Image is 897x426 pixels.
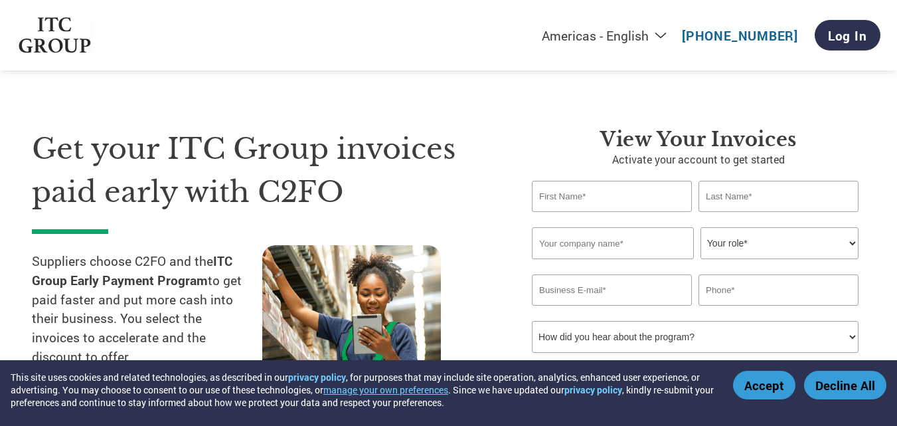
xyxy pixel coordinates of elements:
[682,27,798,44] a: [PHONE_NUMBER]
[698,181,858,212] input: Last Name*
[532,181,692,212] input: First Name*
[700,227,858,259] select: Title/Role
[11,371,714,409] div: This site uses cookies and related technologies, as described in our , for purposes that may incl...
[532,213,692,222] div: Invalid first name or first name is too long
[532,227,694,259] input: Your company name*
[288,371,346,383] a: privacy policy
[532,261,858,269] div: Invalid company name or company name is too long
[532,128,865,152] h3: View Your Invoices
[323,383,448,396] button: manage your own preferences
[532,274,692,306] input: Invalid Email format
[815,20,880,51] a: Log In
[804,371,886,399] button: Decline All
[733,371,795,399] button: Accept
[698,307,858,316] div: Inavlid Phone Number
[32,253,232,288] strong: ITC Group Early Payment Program
[17,17,93,54] img: ITC Group
[532,152,865,167] p: Activate your account to get started
[532,307,692,316] div: Inavlid Email Address
[32,252,262,367] p: Suppliers choose C2FO and the to get paid faster and put more cash into their business. You selec...
[564,383,622,396] a: privacy policy
[698,274,858,306] input: Phone*
[698,213,858,222] div: Invalid last name or last name is too long
[262,245,441,376] img: supply chain worker
[32,128,492,213] h1: Get your ITC Group invoices paid early with C2FO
